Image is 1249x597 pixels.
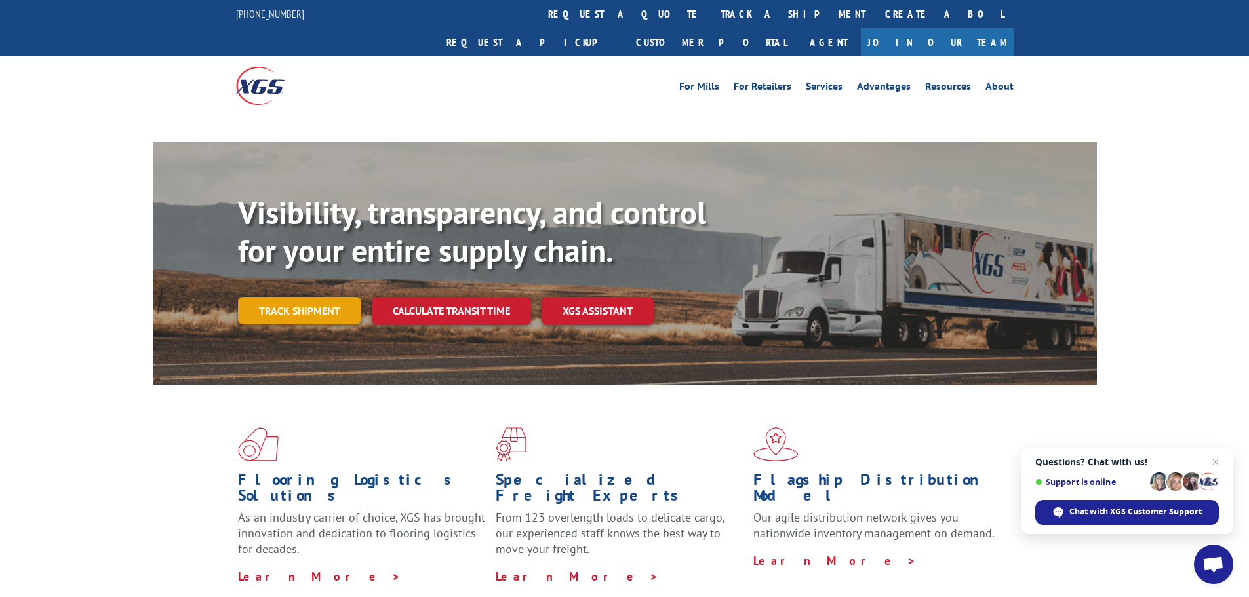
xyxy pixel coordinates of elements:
h1: Specialized Freight Experts [496,472,743,510]
a: Track shipment [238,297,361,324]
a: Learn More > [753,553,917,568]
a: [PHONE_NUMBER] [236,7,304,20]
h1: Flagship Distribution Model [753,472,1001,510]
span: Support is online [1035,477,1145,487]
a: Customer Portal [626,28,797,56]
a: Join Our Team [861,28,1014,56]
img: xgs-icon-flagship-distribution-model-red [753,427,799,461]
div: Open chat [1194,545,1233,584]
a: Learn More > [496,569,659,584]
span: As an industry carrier of choice, XGS has brought innovation and dedication to flooring logistics... [238,510,485,556]
img: xgs-icon-total-supply-chain-intelligence-red [238,427,279,461]
h1: Flooring Logistics Solutions [238,472,486,510]
div: Chat with XGS Customer Support [1035,500,1219,525]
span: Our agile distribution network gives you nationwide inventory management on demand. [753,510,995,541]
a: Advantages [857,81,911,96]
a: Calculate transit time [372,297,531,325]
b: Visibility, transparency, and control for your entire supply chain. [238,192,706,271]
a: Request a pickup [437,28,626,56]
a: About [985,81,1014,96]
span: Close chat [1208,454,1223,470]
a: XGS ASSISTANT [542,297,654,325]
a: Agent [797,28,861,56]
span: Chat with XGS Customer Support [1069,506,1202,518]
p: From 123 overlength loads to delicate cargo, our experienced staff knows the best way to move you... [496,510,743,568]
img: xgs-icon-focused-on-flooring-red [496,427,526,461]
a: Learn More > [238,569,401,584]
a: Services [806,81,843,96]
a: For Mills [679,81,719,96]
a: For Retailers [734,81,791,96]
a: Resources [925,81,971,96]
span: Questions? Chat with us! [1035,457,1219,467]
